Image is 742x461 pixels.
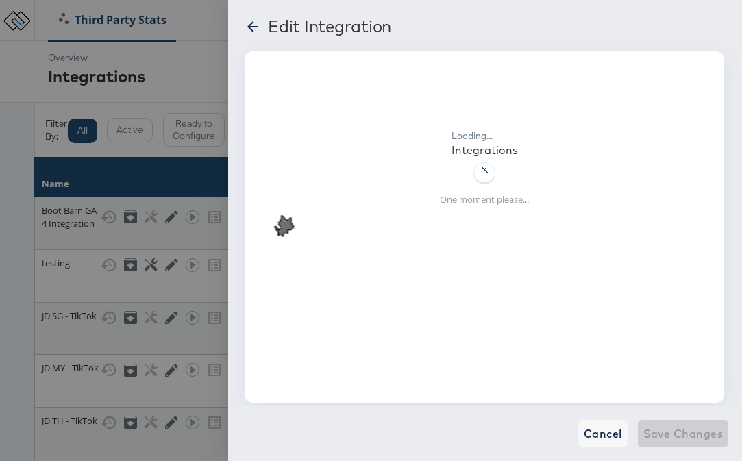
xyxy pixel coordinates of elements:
[452,129,518,142] div: Loading...
[268,211,302,245] img: 9+gKyB1AjyrrU3oBmAdyud8dxpifdiA3ztWq7cFIgIIAwwRXkYywQgUSv9pgAUA8XA4ga+sdCjISfuUWIAAAAASUVORK5CYII=
[584,424,622,443] span: Cancel
[440,193,529,206] p: One moment please...
[268,16,391,36] div: Edit Integration
[452,142,518,158] div: Integrations
[578,420,628,447] button: Cancel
